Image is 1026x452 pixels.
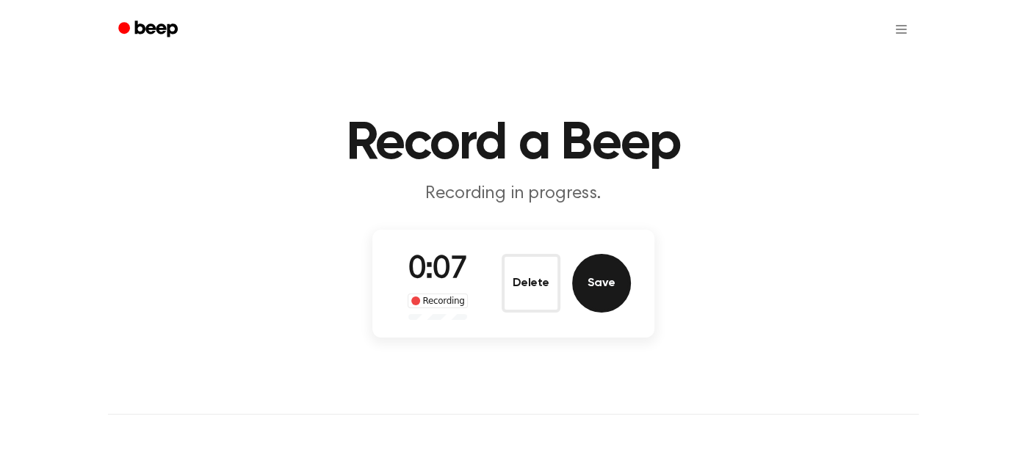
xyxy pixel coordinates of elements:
span: 0:07 [408,255,467,285]
a: Beep [108,15,191,44]
button: Save Audio Record [572,254,631,313]
div: Recording [408,294,469,308]
h1: Record a Beep [137,117,889,170]
button: Open menu [884,12,919,47]
button: Delete Audio Record [502,254,560,313]
p: Recording in progress. [231,182,795,206]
